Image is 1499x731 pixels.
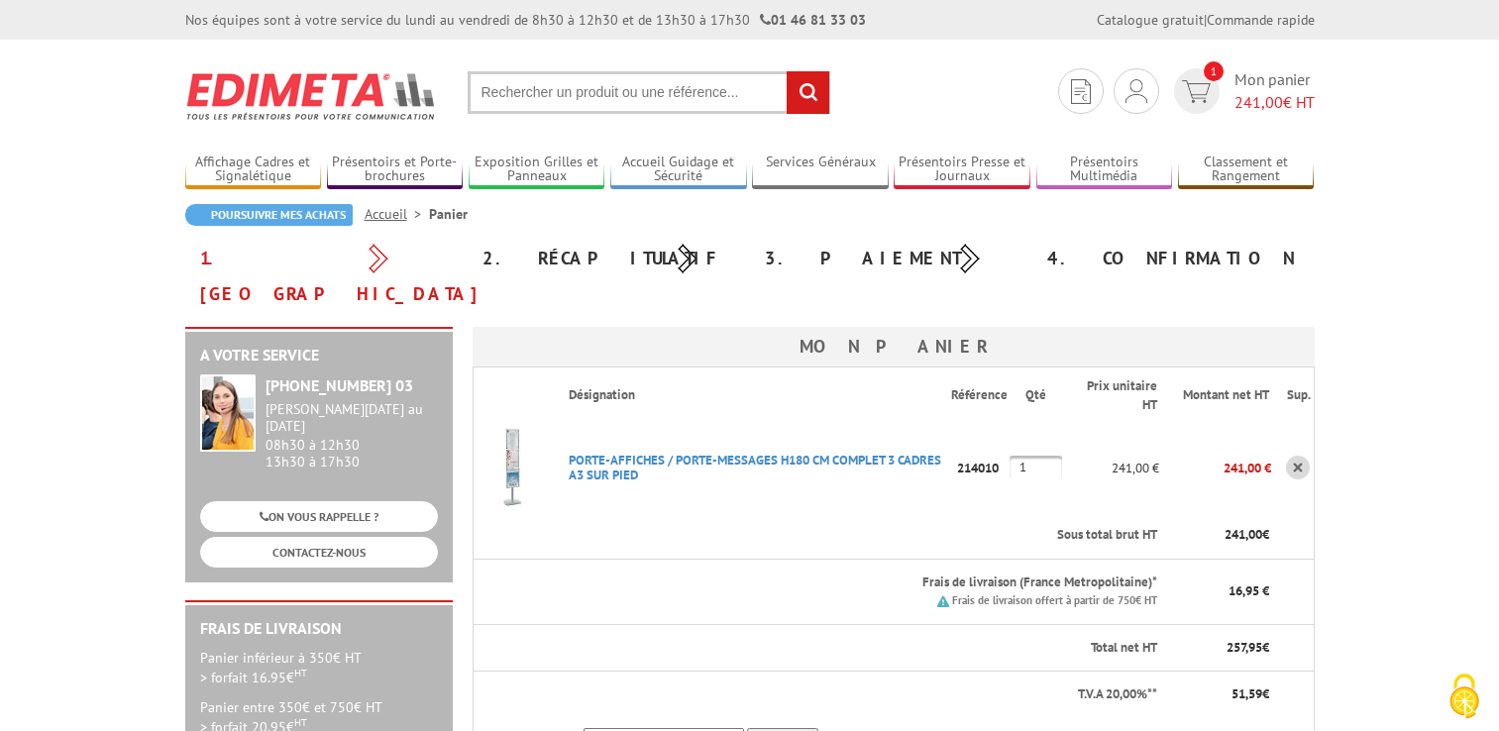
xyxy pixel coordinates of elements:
img: PORTE-AFFICHES / PORTE-MESSAGES H180 CM COMPLET 3 CADRES A3 SUR PIED [474,428,553,507]
span: 241,00 [1234,92,1283,112]
h2: A votre service [200,347,438,365]
p: € [1175,639,1269,658]
span: 241,00 [1225,526,1262,543]
h2: Frais de Livraison [200,620,438,638]
p: 214010 [951,451,1010,485]
p: Frais de livraison (France Metropolitaine)* [569,574,1158,592]
th: Qté [1010,367,1062,424]
p: Total net HT [489,639,1158,658]
p: Référence [951,386,1008,405]
input: rechercher [787,71,829,114]
span: > forfait 16.95€ [200,669,307,686]
img: picto.png [937,595,949,607]
a: Poursuivre mes achats [185,204,353,226]
div: 1. [GEOGRAPHIC_DATA] [185,241,468,312]
a: ON VOUS RAPPELLE ? [200,501,438,532]
div: 3. Paiement [750,241,1032,276]
sup: HT [294,666,307,679]
a: devis rapide 1 Mon panier 241,00€ HT [1169,68,1315,114]
img: widget-service.jpg [200,374,256,452]
span: 16,95 € [1229,582,1269,599]
a: CONTACTEZ-NOUS [200,537,438,568]
a: Exposition Grilles et Panneaux [469,154,605,186]
span: € HT [1234,91,1315,114]
a: Services Généraux [752,154,889,186]
sup: HT [294,715,307,729]
th: Sup. [1271,367,1314,424]
p: 241,00 € [1062,451,1160,485]
div: [PERSON_NAME][DATE] au [DATE] [266,401,438,435]
strong: 01 46 81 33 03 [760,11,866,29]
div: 2. Récapitulatif [468,241,750,276]
li: Panier [429,204,468,224]
a: Affichage Cadres et Signalétique [185,154,322,186]
span: Mon panier [1234,68,1315,114]
img: Edimeta [185,59,438,133]
img: devis rapide [1071,79,1091,104]
span: 1 [1204,61,1224,81]
div: 4. Confirmation [1032,241,1315,276]
div: | [1097,10,1315,30]
a: Commande rapide [1207,11,1315,29]
small: Frais de livraison offert à partir de 750€ HT [952,593,1157,607]
img: devis rapide [1182,80,1211,103]
span: 51,59 [1231,685,1262,702]
a: Classement et Rangement [1178,154,1315,186]
p: € [1175,685,1269,704]
a: PORTE-AFFICHES / PORTE-MESSAGES H180 CM COMPLET 3 CADRES A3 SUR PIED [569,452,941,483]
div: Nos équipes sont à votre service du lundi au vendredi de 8h30 à 12h30 et de 13h30 à 17h30 [185,10,866,30]
span: 257,95 [1227,639,1262,656]
p: T.V.A 20,00%** [489,685,1158,704]
div: 08h30 à 12h30 13h30 à 17h30 [266,401,438,470]
p: 241,00 € [1159,451,1271,485]
h3: Mon panier [473,327,1315,366]
th: Désignation [553,367,951,424]
a: Présentoirs et Porte-brochures [327,154,464,186]
button: Cookies (fenêtre modale) [1430,664,1499,731]
a: Accueil [365,205,429,223]
p: Montant net HT [1175,386,1269,405]
a: Présentoirs Multimédia [1036,154,1173,186]
strong: [PHONE_NUMBER] 03 [266,375,413,395]
input: Rechercher un produit ou une référence... [468,71,830,114]
th: Sous total brut HT [553,512,1160,559]
a: Présentoirs Presse et Journaux [894,154,1030,186]
p: Panier inférieur à 350€ HT [200,648,438,687]
p: Prix unitaire HT [1078,377,1158,414]
img: Cookies (fenêtre modale) [1440,672,1489,721]
p: € [1175,526,1269,545]
a: Catalogue gratuit [1097,11,1204,29]
a: Accueil Guidage et Sécurité [610,154,747,186]
img: devis rapide [1125,79,1147,103]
